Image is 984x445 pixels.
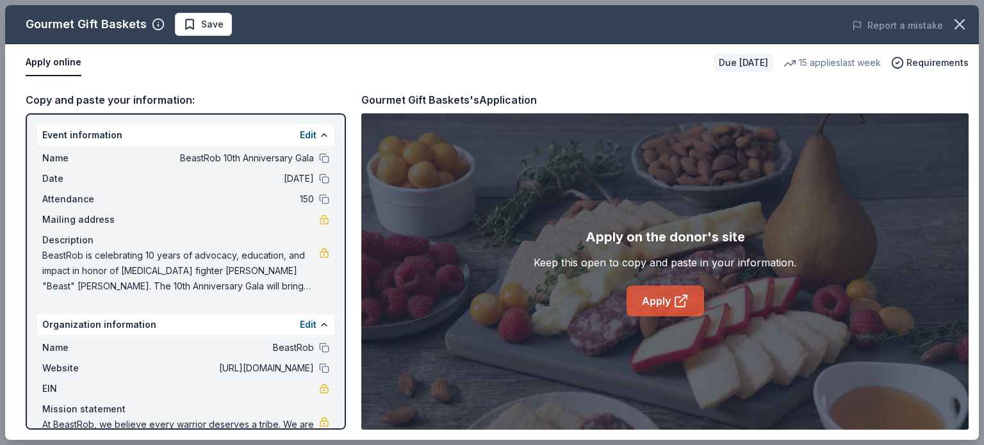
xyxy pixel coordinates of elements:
div: Due [DATE] [714,54,773,72]
span: Attendance [42,191,128,207]
button: Edit [300,317,316,332]
div: 15 applies last week [783,55,881,70]
span: Website [42,360,128,376]
span: 150 [128,191,314,207]
div: Event information [37,125,334,145]
div: Keep this open to copy and paste in your information. [534,255,796,270]
div: Gourmet Gift Baskets's Application [361,92,537,108]
span: Save [201,17,224,32]
span: Date [42,171,128,186]
span: BeastRob is celebrating 10 years of advocacy, education, and impact in honor of [MEDICAL_DATA] fi... [42,248,319,294]
a: Apply [627,286,704,316]
span: [DATE] [128,171,314,186]
button: Save [175,13,232,36]
span: BeastRob [128,340,314,355]
button: Report a mistake [852,18,943,33]
span: Name [42,150,128,166]
span: EIN [42,381,128,396]
div: Gourmet Gift Baskets [26,14,147,35]
button: Edit [300,127,316,143]
div: Description [42,232,329,248]
div: Organization information [37,314,334,335]
button: Requirements [891,55,969,70]
span: Mailing address [42,212,128,227]
div: Mission statement [42,401,329,417]
span: Name [42,340,128,355]
div: Apply on the donor's site [586,227,745,247]
div: Copy and paste your information: [26,92,346,108]
span: [URL][DOMAIN_NAME] [128,360,314,376]
span: Requirements [906,55,969,70]
button: Apply online [26,49,81,76]
span: BeastRob 10th Anniversary Gala [128,150,314,166]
